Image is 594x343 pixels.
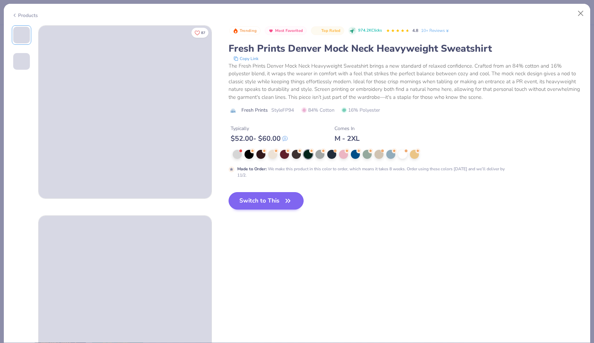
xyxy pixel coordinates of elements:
[386,25,410,36] div: 4.8 Stars
[574,7,587,20] button: Close
[268,28,274,34] img: Most Favorited sort
[229,108,238,113] img: brand logo
[201,31,205,35] span: 87
[229,26,261,35] button: Badge Button
[231,55,261,62] button: copy to clipboard
[311,26,344,35] button: Badge Button
[191,28,208,38] button: Like
[412,28,418,33] span: 4.8
[275,29,303,33] span: Most Favorited
[229,192,304,209] button: Switch to This
[335,125,360,132] div: Comes In
[241,106,268,114] span: Fresh Prints
[237,166,506,178] div: We make this product in this color to order, which means it takes 8 weeks. Order using these colo...
[237,166,267,172] strong: Made to Order :
[321,29,341,33] span: Top Rated
[302,106,335,114] span: 84% Cotton
[231,125,288,132] div: Typically
[335,134,360,143] div: M - 2XL
[271,106,294,114] span: Style FP94
[233,28,238,34] img: Trending sort
[314,28,320,34] img: Top Rated sort
[229,62,583,101] div: The Fresh Prints Denver Mock Neck Heavyweight Sweatshirt brings a new standard of relaxed confide...
[265,26,307,35] button: Badge Button
[231,134,288,143] div: $ 52.00 - $ 60.00
[240,29,257,33] span: Trending
[358,28,382,34] span: 974.2K Clicks
[229,42,583,55] div: Fresh Prints Denver Mock Neck Heavyweight Sweatshirt
[341,106,380,114] span: 16% Polyester
[12,12,38,19] div: Products
[421,27,450,34] a: 10+ Reviews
